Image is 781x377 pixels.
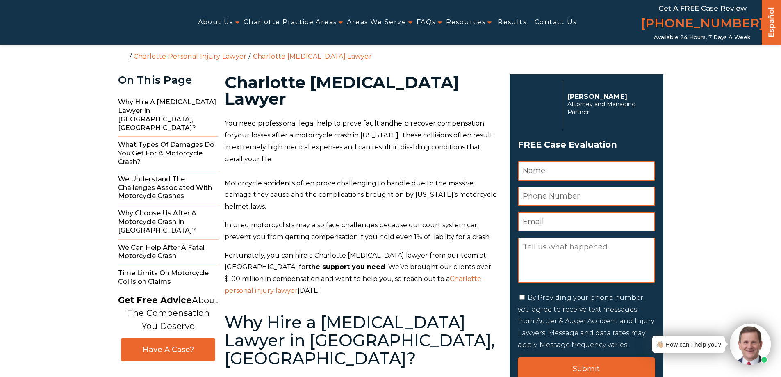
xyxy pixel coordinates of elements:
[118,240,219,265] span: We Can Help After a Fatal Motorcycle Crash
[120,52,128,59] a: Home
[118,137,219,171] span: What Types of Damages do You Get for a Motorcycle Crash?
[118,295,192,305] strong: Get Free Advice
[518,294,654,349] label: By Providing your phone number, you agree to receive text messages from Auger & Auger Accident an...
[225,131,493,163] span: your losses after a motorcycle crash in [US_STATE]. These collisions often result in extremely hi...
[658,4,747,12] span: Get a FREE Case Review
[567,93,651,101] p: [PERSON_NAME]
[225,221,491,241] span: Injured motorcyclists may also face challenges because our court system can prevent you from gett...
[656,339,721,350] div: 👋🏼 How can I help you?
[518,84,559,125] img: Herbert Auger
[641,14,764,34] a: [PHONE_NUMBER]
[118,171,219,205] span: We Understand the Challenges Associated with Motorcycle Crashes
[225,74,500,107] h1: Charlotte [MEDICAL_DATA] Lawyer
[118,265,219,290] span: Time Limits on Motorcycle Collision Claims
[225,119,394,127] span: You need professional legal help to prove fault and
[225,179,497,211] span: Motorcycle accidents often prove challenging to handle due to the massive damage they cause and t...
[5,13,133,32] img: Auger & Auger Accident and Injury Lawyers Logo
[347,13,406,32] a: Areas We Serve
[130,345,207,354] span: Have A Case?
[446,13,486,32] a: Resources
[118,205,219,239] span: Why Choose Us After a Motorcycle Crash in [GEOGRAPHIC_DATA]?
[118,294,218,333] p: About The Compensation You Deserve
[518,212,655,231] input: Email
[134,53,247,60] a: Charlotte Personal Injury Lawyer
[225,313,500,368] h2: Why Hire a [MEDICAL_DATA] Lawyer in [GEOGRAPHIC_DATA], [GEOGRAPHIC_DATA]?
[518,137,655,153] span: FREE Case Evaluation
[251,53,374,60] li: Charlotte [MEDICAL_DATA] Lawyer
[225,275,481,295] a: Charlotte personal injury lawyer
[518,187,655,206] input: Phone Number
[225,251,486,271] span: Fortunately, you can hire a Charlotte [MEDICAL_DATA] lawyer from our team at [GEOGRAPHIC_DATA] for
[118,94,219,137] span: Why Hire a [MEDICAL_DATA] Lawyer in [GEOGRAPHIC_DATA], [GEOGRAPHIC_DATA]?
[244,13,337,32] a: Charlotte Practice Areas
[730,324,771,365] img: Intaker widget Avatar
[535,13,576,32] a: Contact Us
[567,101,651,116] span: Attorney and Managing Partner
[417,13,436,32] a: FAQs
[121,338,215,361] a: Have A Case?
[118,74,219,86] div: On This Page
[198,13,233,32] a: About Us
[654,34,751,41] span: Available 24 Hours, 7 Days a Week
[498,13,526,32] a: Results
[308,263,385,271] b: the support you need
[518,161,655,181] input: Name
[298,287,321,295] span: [DATE].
